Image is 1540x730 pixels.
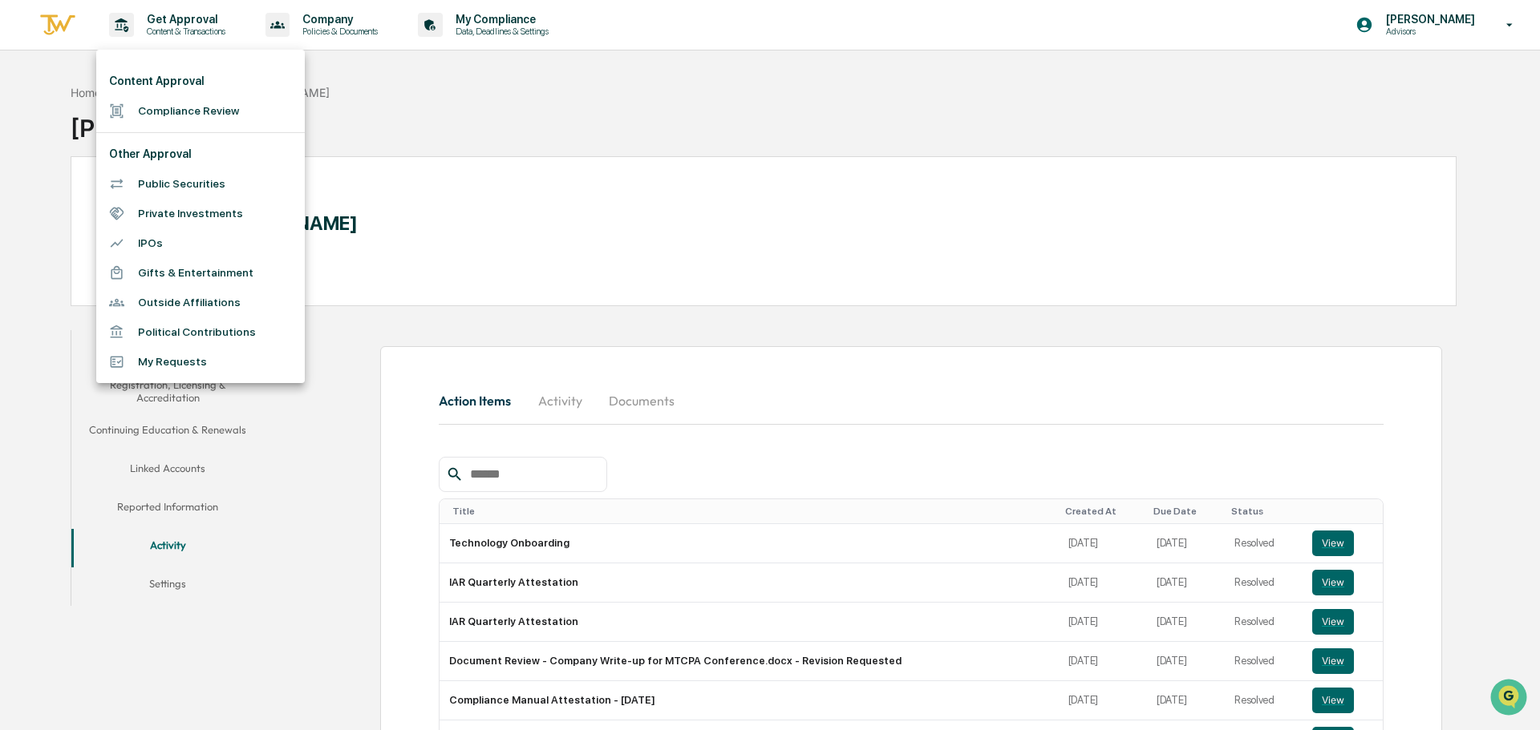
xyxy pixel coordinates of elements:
li: Public Securities [96,169,305,199]
div: 🖐️ [16,204,29,216]
div: 🔎 [16,234,29,247]
li: Content Approval [96,67,305,96]
a: 🖐️Preclearance [10,196,110,224]
li: Compliance Review [96,96,305,126]
li: IPOs [96,228,305,258]
img: 1746055101610-c473b297-6a78-478c-a979-82029cc54cd1 [16,123,45,151]
span: Pylon [160,272,194,284]
iframe: Open customer support [1489,677,1532,720]
div: 🗄️ [116,204,129,216]
li: Gifts & Entertainment [96,258,305,288]
li: Other Approval [96,139,305,169]
li: Political Contributions [96,317,305,347]
a: 🔎Data Lookup [10,226,107,255]
span: Data Lookup [32,232,101,248]
p: How can we help? [16,34,292,59]
a: Powered byPylon [113,271,194,284]
li: My Requests [96,347,305,377]
a: 🗄️Attestations [110,196,205,224]
div: We're available if you need us! [55,139,203,151]
button: Start new chat [273,127,292,147]
li: Private Investments [96,199,305,228]
li: Outside Affiliations [96,288,305,317]
div: Start new chat [55,123,263,139]
span: Attestations [132,202,199,218]
span: Preclearance [32,202,103,218]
